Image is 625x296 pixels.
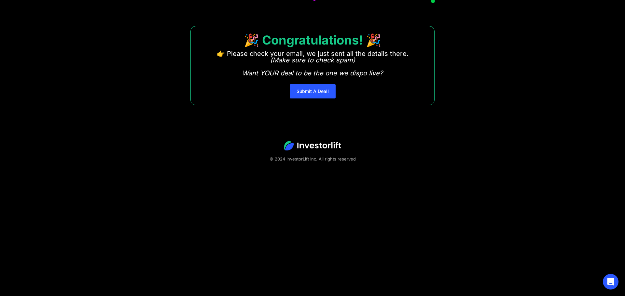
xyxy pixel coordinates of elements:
em: (Make sure to check spam) Want YOUR deal to be the one we dispo live? [242,56,383,77]
p: 👉 Please check your email, we just sent all the details there. ‍ [217,50,409,76]
div: © 2024 InvestorLift Inc. All rights reserved [23,156,602,162]
div: Open Intercom Messenger [603,274,618,290]
strong: 🎉 Congratulations! 🎉 [244,32,381,47]
a: Submit A Deal! [290,84,336,98]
